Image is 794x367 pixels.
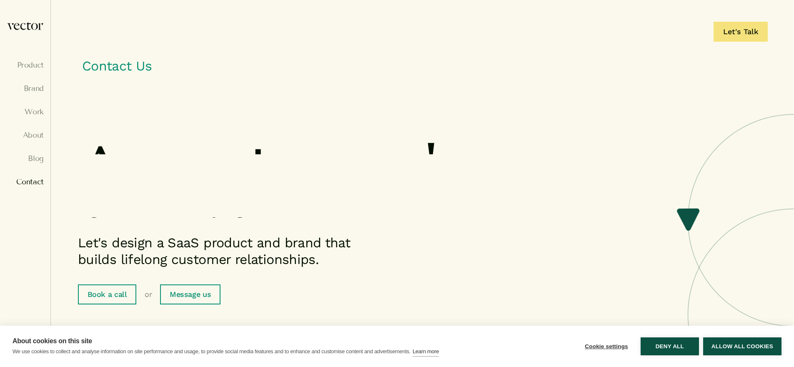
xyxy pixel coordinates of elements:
a: Product [7,61,44,69]
a: Work [7,108,44,116]
strong: About cookies on this site [13,337,92,344]
a: About [7,131,44,139]
p: We use cookies to collect and analyse information on site performance and usage, to provide socia... [13,348,411,354]
button: Deny all [641,337,699,355]
button: Cookie settings [576,337,636,355]
a: Let's Talk [714,22,768,42]
a: Brand [7,84,44,93]
a: Learn more [413,347,439,357]
span: life [186,209,283,273]
p: Let's design a SaaS product and brand that builds lifelong customer relationships. [78,234,361,268]
span: for [78,209,164,273]
a: Contact [7,178,44,186]
span: or [145,289,152,299]
a: Message us [160,284,220,304]
h1: Contact Us [78,53,767,83]
a: Blog [7,154,44,163]
a: Book a call [78,284,136,304]
button: Allow all cookies [703,337,781,355]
